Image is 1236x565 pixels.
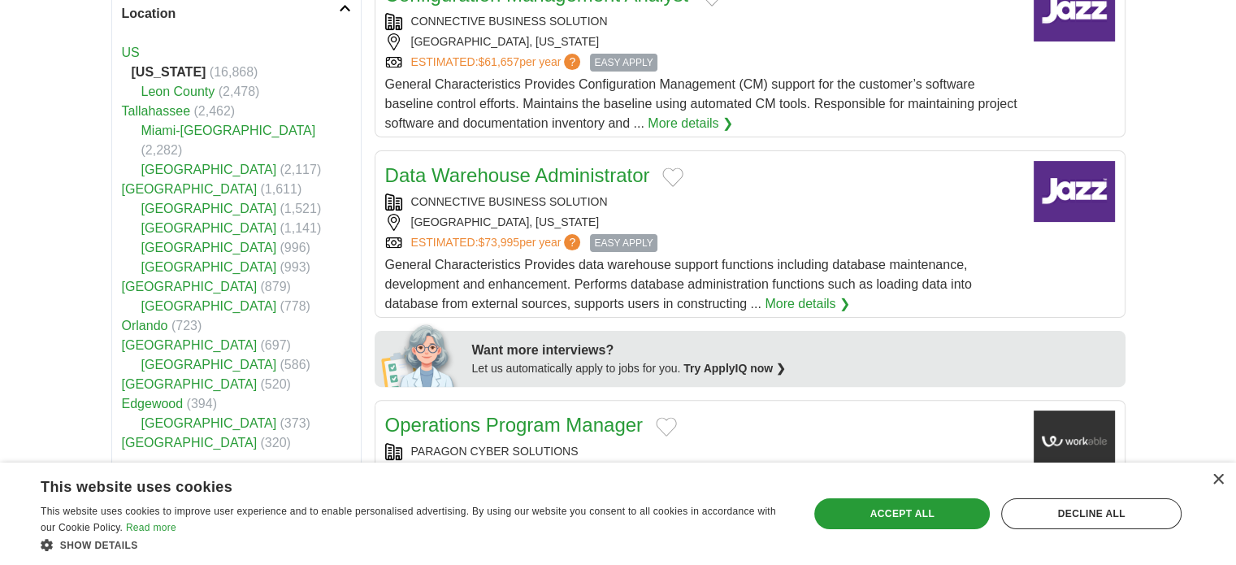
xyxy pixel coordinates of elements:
[141,299,277,313] a: [GEOGRAPHIC_DATA]
[280,163,322,176] span: (2,117)
[122,436,258,450] a: [GEOGRAPHIC_DATA]
[280,416,310,430] span: (373)
[385,33,1021,50] div: [GEOGRAPHIC_DATA], [US_STATE]
[41,506,776,533] span: This website uses cookies to improve user experience and to enable personalised advertising. By u...
[478,55,519,68] span: $61,657
[41,537,786,553] div: Show details
[472,360,1116,377] div: Let us automatically apply to jobs for you.
[662,167,683,187] button: Add to favorite jobs
[122,397,184,411] a: Edgewood
[132,65,206,79] strong: [US_STATE]
[141,143,183,157] span: (2,282)
[385,414,643,436] a: Operations Program Manager
[381,322,460,387] img: apply-iq-scientist.png
[193,104,235,118] span: (2,462)
[1034,161,1115,222] img: Company logo
[141,163,277,176] a: [GEOGRAPHIC_DATA]
[656,417,677,437] button: Add to favorite jobs
[385,13,1021,30] div: CONNECTIVE BUSINESS SOLUTION
[280,299,310,313] span: (778)
[385,77,1017,130] span: General Characteristics Provides Configuration Management (CM) support for the customer’s softwar...
[219,85,260,98] span: (2,478)
[141,416,277,430] a: [GEOGRAPHIC_DATA]
[141,85,215,98] a: Leon County
[141,221,277,235] a: [GEOGRAPHIC_DATA]
[280,202,322,215] span: (1,521)
[122,280,258,293] a: [GEOGRAPHIC_DATA]
[122,338,258,352] a: [GEOGRAPHIC_DATA]
[385,258,972,311] span: General Characteristics Provides data warehouse support functions including database maintenance,...
[141,124,316,137] a: Miami-[GEOGRAPHIC_DATA]
[1034,411,1115,472] img: Company logo
[141,260,277,274] a: [GEOGRAPHIC_DATA]
[280,260,310,274] span: (993)
[814,498,990,529] div: Accept all
[187,397,217,411] span: (394)
[1001,498,1182,529] div: Decline all
[41,472,745,497] div: This website uses cookies
[564,234,580,250] span: ?
[590,234,657,252] span: EASY APPLY
[261,436,291,450] span: (320)
[411,54,584,72] a: ESTIMATED:$61,657per year?
[210,65,258,79] span: (16,868)
[765,294,850,314] a: More details ❯
[261,377,291,391] span: (520)
[280,221,322,235] span: (1,141)
[141,202,277,215] a: [GEOGRAPHIC_DATA]
[478,236,519,249] span: $73,995
[385,214,1021,231] div: [GEOGRAPHIC_DATA], [US_STATE]
[141,358,277,372] a: [GEOGRAPHIC_DATA]
[141,241,277,254] a: [GEOGRAPHIC_DATA]
[385,164,650,186] a: Data Warehouse Administrator
[385,193,1021,211] div: CONNECTIVE BUSINESS SOLUTION
[122,104,191,118] a: Tallahassee
[590,54,657,72] span: EASY APPLY
[60,540,138,551] span: Show details
[683,362,786,375] a: Try ApplyIQ now ❯
[122,4,339,24] h2: Location
[564,54,580,70] span: ?
[122,377,258,391] a: [GEOGRAPHIC_DATA]
[171,319,202,332] span: (723)
[126,522,176,533] a: Read more, opens a new window
[122,46,140,59] a: US
[648,114,733,133] a: More details ❯
[280,358,310,372] span: (586)
[280,241,310,254] span: (996)
[472,341,1116,360] div: Want more interviews?
[122,319,168,332] a: Orlando
[385,443,1021,460] div: PARAGON CYBER SOLUTIONS
[411,234,584,252] a: ESTIMATED:$73,995per year?
[261,182,302,196] span: (1,611)
[261,338,291,352] span: (697)
[1212,474,1224,486] div: Close
[261,280,291,293] span: (879)
[122,182,258,196] a: [GEOGRAPHIC_DATA]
